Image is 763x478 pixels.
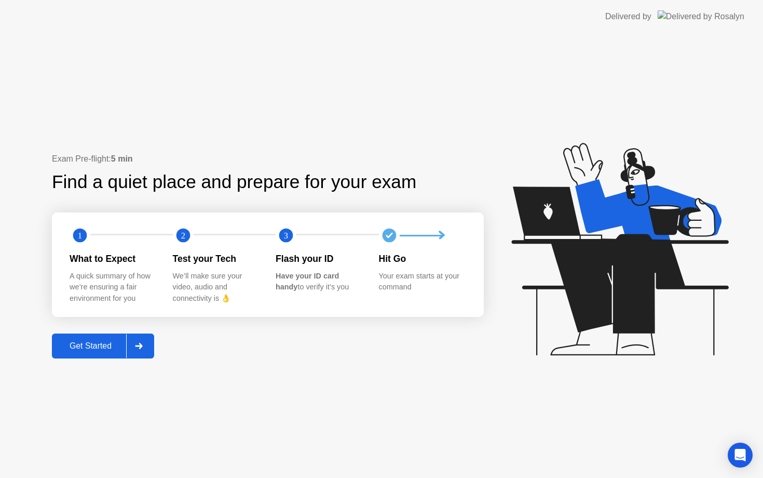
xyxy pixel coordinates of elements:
[379,271,466,293] div: Your exam starts at your command
[78,231,82,241] text: 1
[276,272,339,291] b: Have your ID card handy
[70,271,156,304] div: A quick summary of how we’re ensuring a fair environment for you
[605,10,651,23] div: Delivered by
[55,341,126,351] div: Get Started
[379,252,466,265] div: Hit Go
[173,252,260,265] div: Test your Tech
[276,271,362,293] div: to verify it’s you
[52,334,154,358] button: Get Started
[181,231,185,241] text: 2
[52,153,484,165] div: Exam Pre-flight:
[728,443,753,468] div: Open Intercom Messenger
[52,168,418,196] div: Find a quiet place and prepare for your exam
[70,252,156,265] div: What to Expect
[284,231,288,241] text: 3
[658,10,744,22] img: Delivered by Rosalyn
[173,271,260,304] div: We’ll make sure your video, audio and connectivity is 👌
[276,252,362,265] div: Flash your ID
[111,154,133,163] b: 5 min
